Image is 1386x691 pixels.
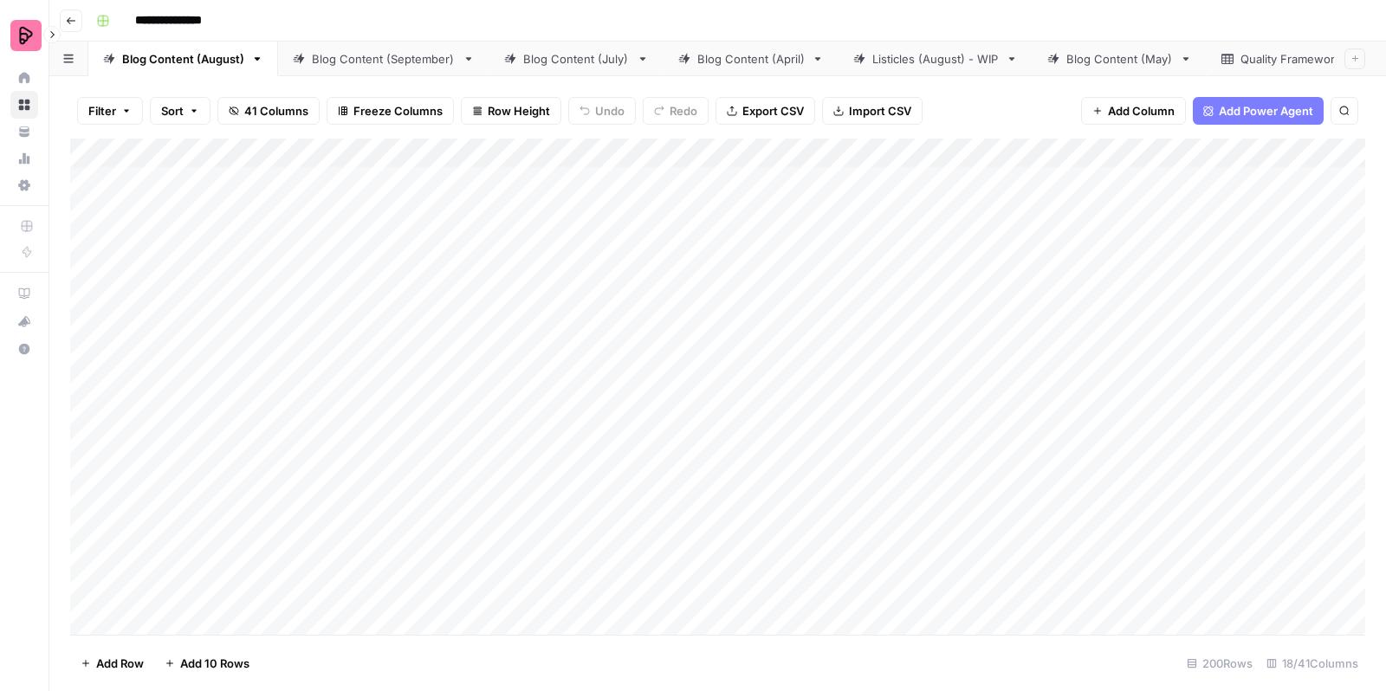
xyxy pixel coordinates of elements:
a: Your Data [10,118,38,145]
button: Workspace: Preply [10,14,38,57]
div: Blog Content (September) [312,50,456,68]
a: Blog Content (May) [1033,42,1207,76]
div: Blog Content (April) [697,50,805,68]
span: Add Power Agent [1219,102,1313,119]
button: Sort [150,97,210,125]
a: Blog Content (April) [664,42,839,76]
span: Import CSV [849,102,911,119]
button: Add Column [1081,97,1186,125]
div: 18/41 Columns [1260,649,1365,677]
a: Usage [10,145,38,172]
span: Redo [670,102,697,119]
div: Blog Content (July) [523,50,630,68]
span: 41 Columns [244,102,308,119]
span: Sort [161,102,184,119]
button: Export CSV [716,97,815,125]
div: What's new? [11,308,37,334]
div: Listicles (August) - WIP [872,50,999,68]
button: Freeze Columns [327,97,454,125]
a: Blog Content (August) [88,42,278,76]
button: Filter [77,97,143,125]
div: 200 Rows [1180,649,1260,677]
span: Export CSV [742,102,804,119]
button: Import CSV [822,97,923,125]
a: Quality Framework [1207,42,1376,76]
button: Add Row [70,649,154,677]
a: Home [10,64,38,92]
a: Blog Content (September) [278,42,489,76]
button: 41 Columns [217,97,320,125]
button: Undo [568,97,636,125]
div: Quality Framework [1240,50,1343,68]
span: Undo [595,102,625,119]
button: What's new? [10,307,38,335]
div: Blog Content (May) [1066,50,1173,68]
span: Add Column [1108,102,1175,119]
button: Row Height [461,97,561,125]
span: Add Row [96,655,144,672]
a: AirOps Academy [10,280,38,307]
span: Add 10 Rows [180,655,249,672]
button: Add 10 Rows [154,649,260,677]
a: Listicles (August) - WIP [839,42,1033,76]
span: Freeze Columns [353,102,443,119]
button: Help + Support [10,335,38,363]
button: Redo [643,97,709,125]
button: Add Power Agent [1193,97,1324,125]
span: Row Height [488,102,550,119]
span: Filter [88,102,116,119]
a: Browse [10,91,38,119]
div: Blog Content (August) [122,50,244,68]
a: Blog Content (July) [489,42,664,76]
a: Settings [10,171,38,199]
img: Preply Logo [10,20,42,51]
